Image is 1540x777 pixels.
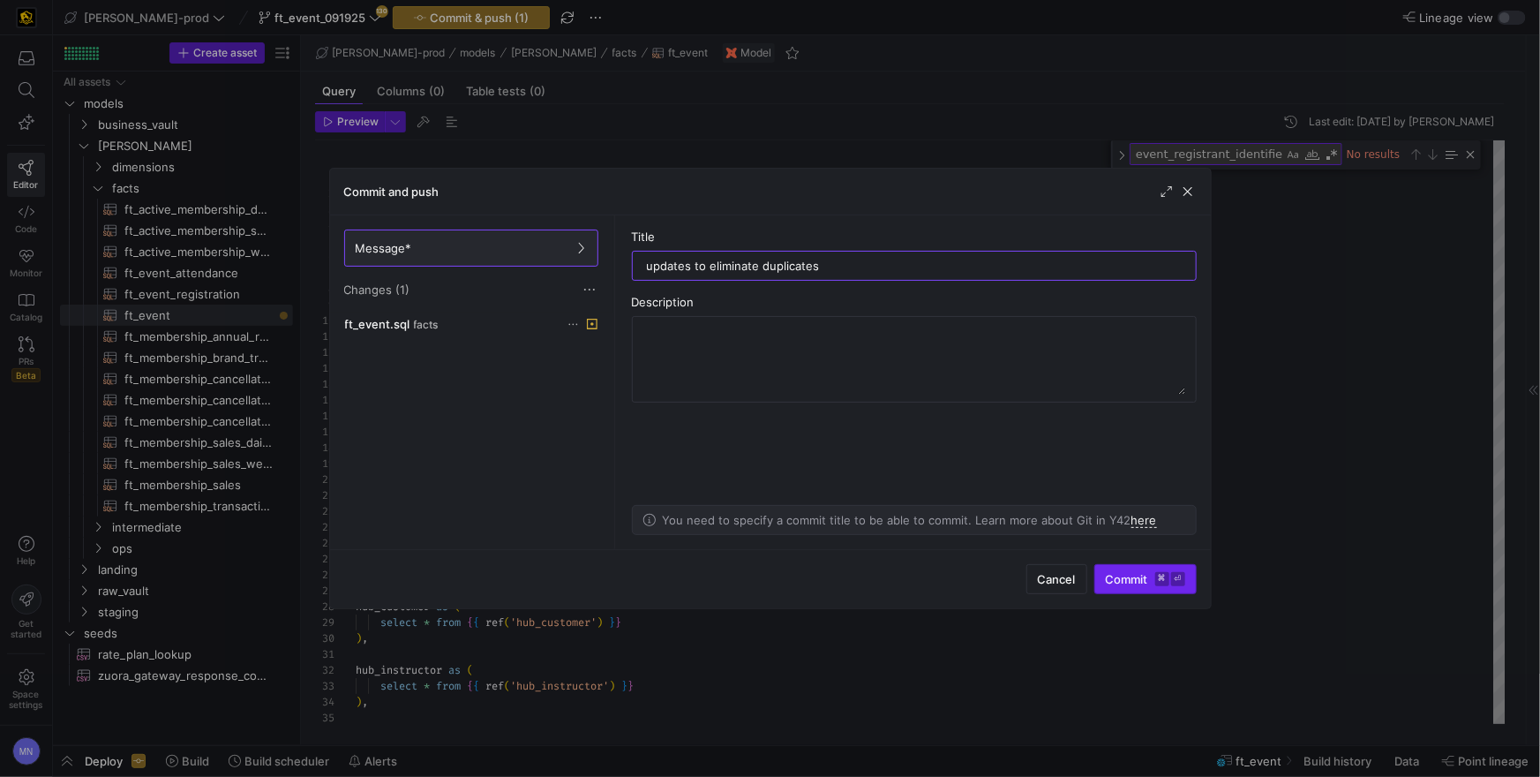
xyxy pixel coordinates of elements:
span: Title [632,230,656,244]
div: Description [632,295,1197,309]
a: here [1131,513,1157,528]
kbd: ⌘ [1155,572,1169,586]
span: Changes (1) [344,283,410,297]
h3: Commit and push [344,185,439,199]
span: Message* [356,241,412,255]
button: ft_event.sqlfacts [341,313,602,336]
kbd: ⏎ [1171,572,1185,586]
span: ft_event.sql [345,317,410,331]
span: facts [414,319,439,331]
span: Cancel [1038,572,1076,586]
button: Commit⌘⏎ [1094,564,1197,594]
button: Message* [344,230,598,267]
p: You need to specify a commit title to be able to commit. Learn more about Git in Y42 [663,513,1157,527]
span: Commit [1106,572,1185,586]
button: Cancel [1026,564,1087,594]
